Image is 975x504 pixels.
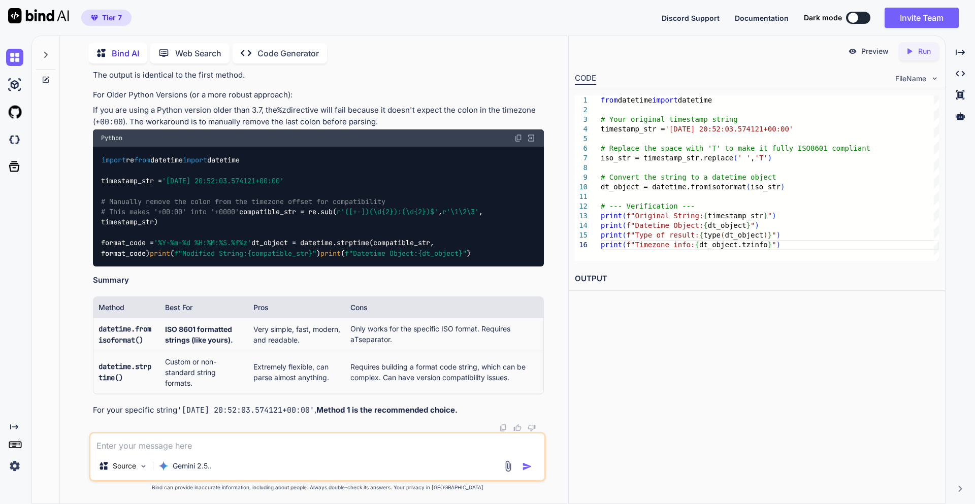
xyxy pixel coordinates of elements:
[134,155,150,164] span: from
[575,134,588,144] div: 5
[601,125,665,133] span: timestamp_str =
[575,182,588,192] div: 10
[139,462,148,471] img: Pick Models
[617,96,652,104] span: datetime
[345,297,543,318] th: Cons
[601,183,746,191] span: dt_object = datetime.fromisoformat
[93,297,160,318] th: Method
[755,221,759,229] span: )
[320,249,341,258] span: print
[101,207,239,216] span: # This makes '+00:00' into '+0000'
[575,201,588,211] div: 12
[755,154,767,162] span: 'T'
[93,275,544,286] h3: Summary
[569,267,945,291] h2: OUTPUT
[763,212,767,220] span: }
[665,125,793,133] span: '[DATE] 20:52:03.574121+00:00'
[662,13,720,23] button: Discord Support
[751,221,755,229] span: "
[626,241,695,249] span: f"Timezone info:
[345,249,467,258] span: f"Datetime Object: "
[499,424,507,432] img: copy
[861,46,889,56] p: Preview
[93,89,544,101] h4: For Older Python Versions (or a more robust approach):
[102,155,126,164] span: import
[513,424,522,432] img: like
[695,241,699,249] span: {
[575,230,588,240] div: 15
[6,104,23,121] img: githubLight
[248,351,345,393] td: Extremely flexible, can parse almost anything.
[442,207,479,216] span: r'\1\2\3'
[662,14,720,22] span: Discord Support
[575,144,588,153] div: 6
[575,95,588,105] div: 1
[746,221,750,229] span: }
[601,212,622,220] span: print
[113,461,136,471] p: Source
[522,461,532,472] img: icon
[89,484,546,491] p: Bind can provide inaccurate information, including about people. Always double-check its answers....
[810,144,870,152] span: 8601 compliant
[895,74,926,84] span: FileName
[173,461,212,471] p: Gemini 2.5..
[575,153,588,163] div: 7
[776,231,780,239] span: )
[165,325,234,344] strong: ISO 8601 formatted strings (like yours).
[354,335,359,344] code: T
[767,154,771,162] span: )
[174,249,316,258] span: f"Modified String: "
[601,241,622,249] span: print
[93,70,544,81] p: The output is identical to the first method.
[703,221,707,229] span: {
[622,212,626,220] span: (
[177,405,314,415] code: '[DATE] 20:52:03.574121+00:00'
[6,76,23,93] img: ai-studio
[6,457,23,475] img: settings
[601,154,733,162] span: iso_str = timestamp_str.replace
[101,134,122,142] span: Python
[112,47,139,59] p: Bind AI
[502,460,514,472] img: attachment
[737,154,750,162] span: ' '
[601,144,810,152] span: # Replace the space with 'T' to make it fully ISO
[677,96,711,104] span: datetime
[767,231,771,239] span: }
[175,47,221,59] p: Web Search
[735,14,789,22] span: Documentation
[601,221,622,229] span: print
[746,183,750,191] span: (
[751,183,781,191] span: iso_str
[95,117,123,127] code: +00:00
[885,8,959,28] button: Invite Team
[575,115,588,124] div: 3
[601,231,622,239] span: print
[772,241,776,249] span: "
[763,231,767,239] span: )
[8,8,69,23] img: Bind AI
[528,424,536,432] img: dislike
[767,241,771,249] span: }
[575,73,596,85] div: CODE
[527,133,536,143] img: Open in Browser
[601,202,695,210] span: # --- Verification ---
[699,231,703,239] span: {
[703,231,721,239] span: type
[776,241,780,249] span: )
[248,318,345,351] td: Very simple, fast, modern, and readable.
[93,105,544,127] p: If you are using a Python version older than 3.7, the directive will fail because it doesn't expe...
[772,231,776,239] span: "
[721,231,725,239] span: (
[918,46,931,56] p: Run
[626,212,703,220] span: f"Original String:
[707,221,746,229] span: dt_object
[767,212,771,220] span: "
[418,249,463,258] span: {dt_object}
[575,163,588,173] div: 8
[575,240,588,250] div: 16
[345,318,543,351] td: Only works for the specific ISO format. Requires a separator.
[930,74,939,83] img: chevron down
[699,241,768,249] span: dt_object.tzinfo
[781,183,785,191] span: )
[162,176,284,185] span: '[DATE] 20:52:03.574121+00:00'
